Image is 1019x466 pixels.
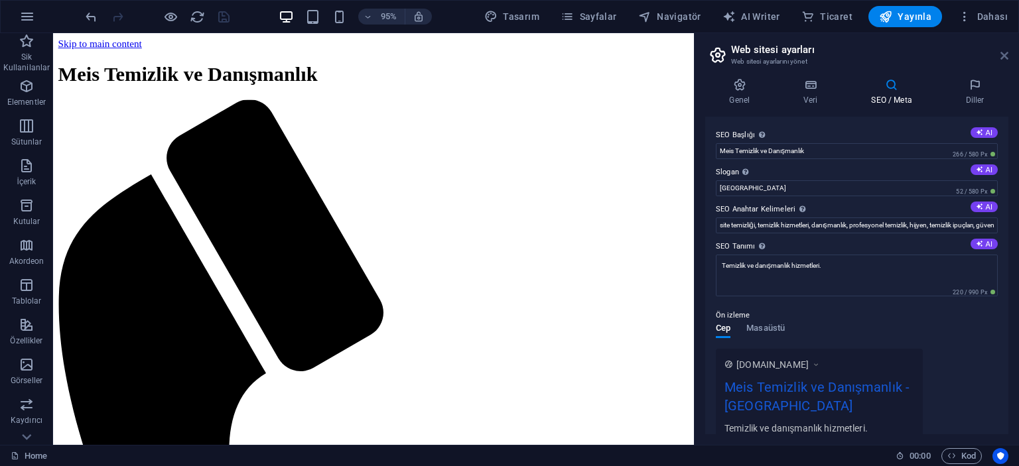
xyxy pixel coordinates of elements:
[638,10,701,23] span: Navigatör
[716,127,998,143] label: SEO Başlığı
[910,448,930,464] span: 00 00
[919,451,921,461] span: :
[11,448,47,464] a: Seçimi iptal etmek için tıkla. Sayfaları açmak için çift tıkla
[941,78,1008,106] h4: Diller
[896,448,931,464] h6: Oturum süresi
[189,9,205,25] button: reload
[484,10,539,23] span: Tasarım
[9,256,44,266] p: Akordeon
[796,6,858,27] button: Ticaret
[958,10,1008,23] span: Dahası
[971,202,998,212] button: SEO Anahtar Kelimeleri
[479,6,545,27] button: Tasarım
[731,44,1008,56] h2: Web sitesi ayarları
[633,6,707,27] button: Navigatör
[561,10,617,23] span: Sayfalar
[716,323,785,349] div: Ön izleme
[716,239,998,255] label: SEO Tanımı
[555,6,622,27] button: Sayfalar
[746,320,785,339] span: Masaüstü
[716,202,998,217] label: SEO Anahtar Kelimeleri
[716,308,750,323] p: Ön izleme
[11,415,42,426] p: Kaydırıcı
[950,150,998,159] span: 266 / 580 Px
[190,9,205,25] i: Sayfayı yeniden yükleyin
[724,377,914,422] div: Meis Temizlik ve Danışmanlık - [GEOGRAPHIC_DATA]
[971,127,998,138] button: SEO Başlığı
[7,97,46,107] p: Elementler
[10,335,42,346] p: Özellikler
[780,78,847,106] h4: Veri
[717,6,785,27] button: AI Writer
[950,288,998,297] span: 220 / 990 Px
[953,187,998,196] span: 52 / 580 Px
[941,448,982,464] button: Kod
[947,448,976,464] span: Kod
[868,6,942,27] button: Yayınla
[879,10,931,23] span: Yayınla
[722,10,780,23] span: AI Writer
[724,421,914,435] div: Temizlik ve danışmanlık hizmetleri.
[479,6,545,27] div: Tasarım (Ctrl+Alt+Y)
[847,78,941,106] h4: SEO / Meta
[358,9,405,25] button: 95%
[11,375,42,386] p: Görseller
[716,320,730,339] span: Cep
[801,10,852,23] span: Ticaret
[971,164,998,175] button: Slogan
[413,11,425,23] i: Yeniden boyutlandırmada yakınlaştırma düzeyini seçilen cihaza uyacak şekilde otomatik olarak ayarla.
[705,78,780,106] h4: Genel
[84,9,99,25] i: Geri al: Yapılandırmayı değiştir (Ctrl+Z)
[378,9,399,25] h6: 95%
[731,56,982,68] h3: Web sitesi ayarlarını yönet
[11,137,42,147] p: Sütunlar
[13,216,40,227] p: Kutular
[992,448,1008,464] button: Usercentrics
[716,180,998,196] input: Slogan...
[17,176,36,187] p: İçerik
[716,164,998,180] label: Slogan
[5,5,94,17] a: Skip to main content
[953,6,1013,27] button: Dahası
[12,296,42,306] p: Tablolar
[83,9,99,25] button: undo
[971,239,998,249] button: SEO Tanımı
[736,358,809,371] span: [DOMAIN_NAME]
